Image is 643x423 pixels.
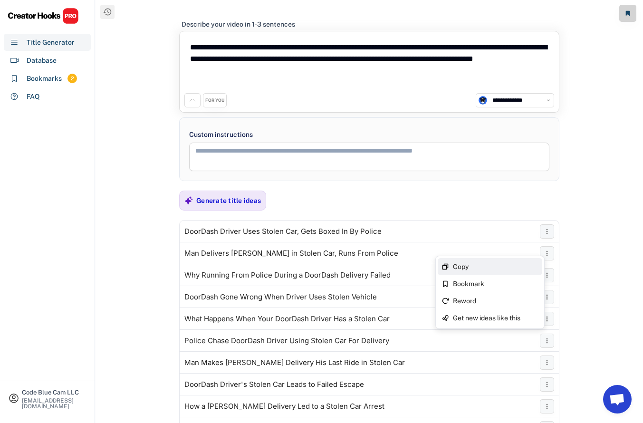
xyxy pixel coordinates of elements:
[184,337,389,345] div: Police Chase DoorDash Driver Using Stolen Car For Delivery
[22,389,86,395] div: Code Blue Cam LLC
[67,75,77,83] div: 2
[182,20,295,29] div: Describe your video in 1-3 sentences
[603,385,632,413] a: Open chat
[27,56,57,66] div: Database
[189,130,549,140] div: Custom instructions
[453,315,538,321] div: Get new ideas like this
[205,97,225,104] div: FOR YOU
[184,250,398,257] div: Man Delivers [PERSON_NAME] in Stolen Car, Runs From Police
[184,293,377,301] div: DoorDash Gone Wrong When Driver Uses Stolen Vehicle
[27,38,75,48] div: Title Generator
[184,403,384,410] div: How a [PERSON_NAME] Delivery Led to a Stolen Car Arrest
[453,298,538,304] div: Reword
[184,359,405,366] div: Man Makes [PERSON_NAME] Delivery His Last Ride in Stolen Car
[196,196,261,205] div: Generate title ideas
[184,228,382,235] div: DoorDash Driver Uses Stolen Car, Gets Boxed In By Police
[27,74,62,84] div: Bookmarks
[27,92,40,102] div: FAQ
[479,96,487,105] img: unnamed.jpg
[184,315,390,323] div: What Happens When Your DoorDash Driver Has a Stolen Car
[184,381,364,388] div: DoorDash Driver's Stolen Car Leads to Failed Escape
[22,398,86,409] div: [EMAIL_ADDRESS][DOMAIN_NAME]
[8,8,79,24] img: CHPRO%20Logo.svg
[453,280,538,287] div: Bookmark
[453,263,538,270] div: Copy
[184,271,391,279] div: Why Running From Police During a DoorDash Delivery Failed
